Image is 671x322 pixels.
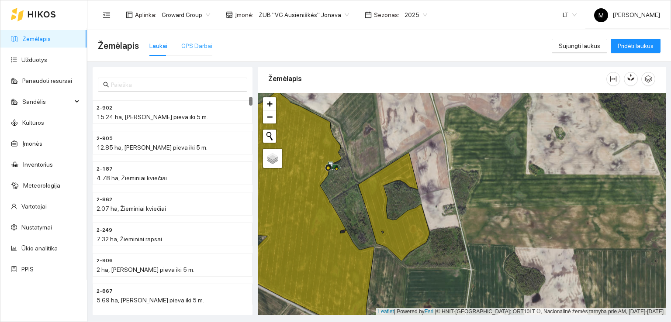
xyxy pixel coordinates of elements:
a: Įmonės [22,140,42,147]
span: Sandėlis [22,93,72,110]
a: Sujungti laukus [552,42,607,49]
a: Vartotojai [21,203,47,210]
a: Užduotys [21,56,47,63]
span: column-width [607,75,620,82]
span: Pridėti laukus [618,41,654,51]
div: Žemėlapis [268,66,606,91]
button: menu-fold [98,6,115,24]
button: Sujungti laukus [552,39,607,53]
button: Initiate a new search [263,130,276,143]
span: [PERSON_NAME] [594,11,660,18]
button: Pridėti laukus [611,39,661,53]
span: LT [563,8,577,21]
span: Žemėlapis [98,39,139,53]
span: Sezonas : [374,10,399,20]
span: menu-fold [103,11,111,19]
span: Sujungti laukus [559,41,600,51]
a: Žemėlapis [22,35,51,42]
span: 5.69 ha, [PERSON_NAME] pieva iki 5 m. [97,297,204,304]
span: 12.85 ha, [PERSON_NAME] pieva iki 5 m. [97,144,208,151]
span: 2-902 [97,104,112,112]
a: Esri [425,308,434,315]
span: + [267,98,273,109]
span: 4.78 ha, Žieminiai kviečiai [97,175,167,182]
div: | Powered by © HNIT-[GEOGRAPHIC_DATA]; ORT10LT ©, Nacionalinė žemės tarnyba prie AM, [DATE]-[DATE] [376,308,666,315]
span: 2-906 [97,257,113,265]
span: 2-187 [97,165,113,173]
div: Laukai [149,41,167,51]
span: 2-905 [97,134,113,143]
span: Įmonė : [235,10,253,20]
a: Layers [263,149,282,168]
input: Paieška [111,80,242,89]
span: layout [126,11,133,18]
a: Ūkio analitika [21,245,58,252]
a: Leaflet [378,308,394,315]
span: 7.32 ha, Žieminiai rapsai [97,236,162,243]
button: column-width [606,72,620,86]
div: GPS Darbai [181,41,212,51]
span: 15.24 ha, [PERSON_NAME] pieva iki 5 m. [97,113,208,120]
a: Nustatymai [21,224,52,231]
span: Groward Group [162,8,210,21]
a: Zoom in [263,97,276,110]
a: Meteorologija [23,182,60,189]
a: PPIS [21,266,34,273]
span: M [598,8,604,22]
span: ŽŪB "VG Ausieniškės" Jonava [259,8,349,21]
a: Pridėti laukus [611,42,661,49]
a: Kultūros [22,119,44,126]
a: Panaudoti resursai [22,77,72,84]
span: 2 ha, [PERSON_NAME] pieva iki 5 m. [97,266,194,273]
span: 2025 [405,8,427,21]
span: Aplinka : [135,10,156,20]
span: 2-249 [97,226,112,234]
span: | [435,308,436,315]
span: calendar [365,11,372,18]
span: 2-862 [97,195,112,204]
span: − [267,111,273,122]
span: 2.07 ha, Žieminiai kviečiai [97,205,166,212]
span: shop [226,11,233,18]
span: 2-867 [97,287,113,295]
a: Inventorius [23,161,53,168]
a: Zoom out [263,110,276,123]
span: search [103,82,109,88]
